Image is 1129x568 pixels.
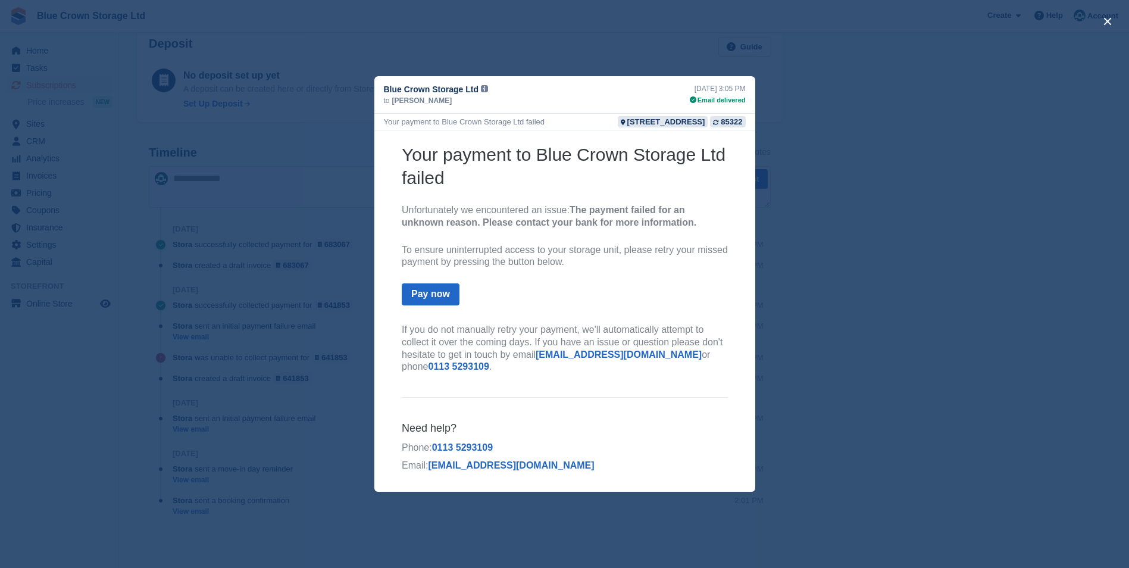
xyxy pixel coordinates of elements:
a: 0113 5293109 [54,231,115,241]
p: To ensure uninterrupted access to your storage unit, please retry your missed payment by pressing... [27,114,354,139]
a: 0113 5293109 [58,312,118,322]
a: [STREET_ADDRESS] [618,116,708,127]
a: 85322 [710,116,745,127]
div: 85322 [721,116,742,127]
b: The payment failed for an unknown reason. Please contact your bank for more information. [27,74,322,97]
span: [PERSON_NAME] [392,95,452,106]
span: to [384,95,390,106]
button: close [1098,12,1117,31]
a: Pay now [27,153,85,175]
p: Phone: [27,311,354,324]
div: Your payment to Blue Crown Storage Ltd failed [384,116,545,127]
div: [STREET_ADDRESS] [627,116,705,127]
span: Blue Crown Storage Ltd [384,83,479,95]
div: Email delivered [690,95,746,105]
img: icon-info-grey-7440780725fd019a000dd9b08b2336e03edf1995a4989e88bcd33f0948082b44.svg [481,85,488,92]
p: If you do not manually retry your payment, we'll automatically attempt to collect it over the com... [27,194,354,243]
a: [EMAIL_ADDRESS][DOMAIN_NAME] [54,330,220,340]
a: [EMAIL_ADDRESS][DOMAIN_NAME] [161,219,327,229]
p: Unfortunately we encountered an issue: [27,74,354,99]
h2: Your payment to Blue Crown Storage Ltd failed [27,13,354,59]
p: Email: [27,329,354,342]
h6: Need help? [27,291,354,305]
div: [DATE] 3:05 PM [690,83,746,94]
